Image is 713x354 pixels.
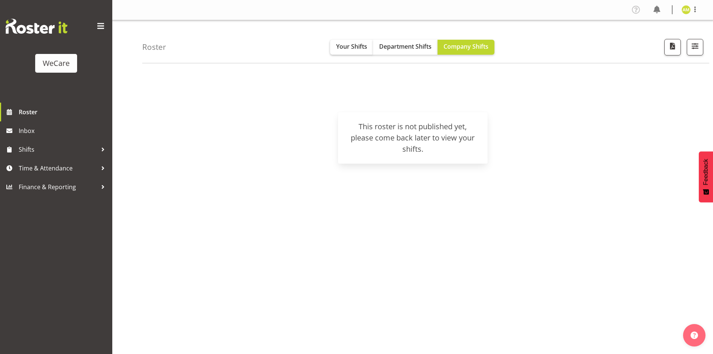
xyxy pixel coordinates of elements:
[336,42,367,51] span: Your Shifts
[330,40,373,55] button: Your Shifts
[438,40,494,55] button: Company Shifts
[6,19,67,34] img: Rosterit website logo
[682,5,691,14] img: antonia-mao10998.jpg
[703,159,709,185] span: Feedback
[664,39,681,55] button: Download a PDF of the roster according to the set date range.
[19,163,97,174] span: Time & Attendance
[19,106,109,118] span: Roster
[43,58,70,69] div: WeCare
[687,39,703,55] button: Filter Shifts
[444,42,488,51] span: Company Shifts
[699,151,713,202] button: Feedback - Show survey
[19,181,97,193] span: Finance & Reporting
[19,125,109,136] span: Inbox
[379,42,432,51] span: Department Shifts
[373,40,438,55] button: Department Shifts
[691,332,698,339] img: help-xxl-2.png
[347,121,479,155] div: This roster is not published yet, please come back later to view your shifts.
[142,43,166,51] h4: Roster
[19,144,97,155] span: Shifts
